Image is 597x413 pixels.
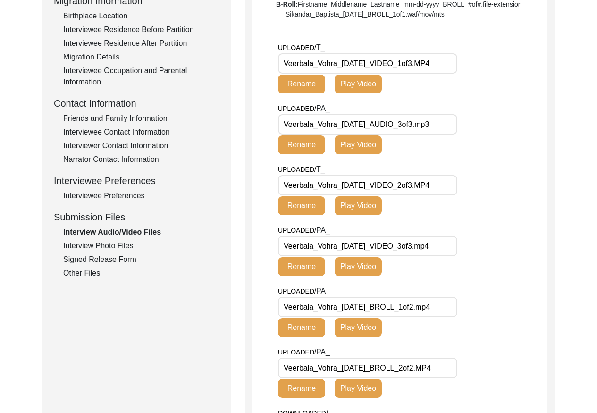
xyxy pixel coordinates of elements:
[335,75,382,93] button: Play Video
[54,210,220,224] div: Submission Files
[278,287,316,295] span: UPLOADED/
[316,43,325,51] span: T_
[63,10,220,22] div: Birthplace Location
[63,140,220,152] div: Interviewer Contact Information
[335,196,382,215] button: Play Video
[316,287,330,295] span: PA_
[335,318,382,337] button: Play Video
[63,113,220,124] div: Friends and Family Information
[278,318,325,337] button: Rename
[63,268,220,279] div: Other Files
[63,51,220,63] div: Migration Details
[316,226,330,234] span: PA_
[63,254,220,265] div: Signed Release Form
[278,196,325,215] button: Rename
[335,135,382,154] button: Play Video
[278,166,316,173] span: UPLOADED/
[63,154,220,165] div: Narrator Contact Information
[316,348,330,356] span: PA_
[316,104,330,112] span: PA_
[63,190,220,202] div: Interviewee Preferences
[278,135,325,154] button: Rename
[278,257,325,276] button: Rename
[278,348,316,356] span: UPLOADED/
[335,379,382,398] button: Play Video
[278,105,316,112] span: UPLOADED/
[278,75,325,93] button: Rename
[54,96,220,110] div: Contact Information
[316,165,325,173] span: T_
[63,38,220,49] div: Interviewee Residence After Partition
[276,0,298,8] b: B-Roll:
[278,379,325,398] button: Rename
[278,227,316,234] span: UPLOADED/
[63,240,220,252] div: Interview Photo Files
[63,126,220,138] div: Interviewee Contact Information
[63,24,220,35] div: Interviewee Residence Before Partition
[335,257,382,276] button: Play Video
[63,227,220,238] div: Interview Audio/Video Files
[278,44,316,51] span: UPLOADED/
[63,65,220,88] div: Interviewee Occupation and Parental Information
[54,174,220,188] div: Interviewee Preferences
